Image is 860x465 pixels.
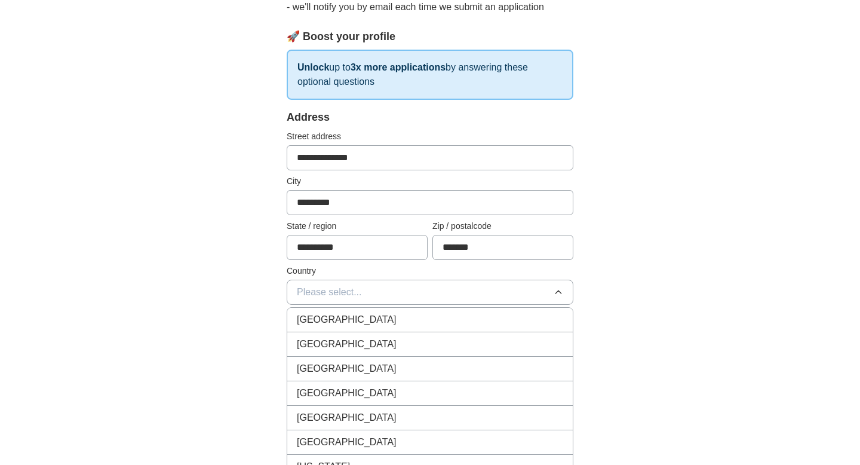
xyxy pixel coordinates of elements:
button: Please select... [287,280,573,305]
span: [GEOGRAPHIC_DATA] [297,411,397,425]
label: Country [287,265,573,277]
span: [GEOGRAPHIC_DATA] [297,337,397,351]
span: [GEOGRAPHIC_DATA] [297,362,397,376]
label: Street address [287,130,573,143]
div: 🚀 Boost your profile [287,29,573,45]
div: Address [287,109,573,126]
strong: Unlock [297,62,329,72]
span: Please select... [297,285,362,299]
strong: 3x more applications [351,62,446,72]
label: Zip / postalcode [432,220,573,232]
span: [GEOGRAPHIC_DATA] [297,435,397,449]
span: [GEOGRAPHIC_DATA] [297,386,397,400]
label: State / region [287,220,428,232]
label: City [287,175,573,188]
span: [GEOGRAPHIC_DATA] [297,313,397,327]
p: up to by answering these optional questions [287,50,573,100]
